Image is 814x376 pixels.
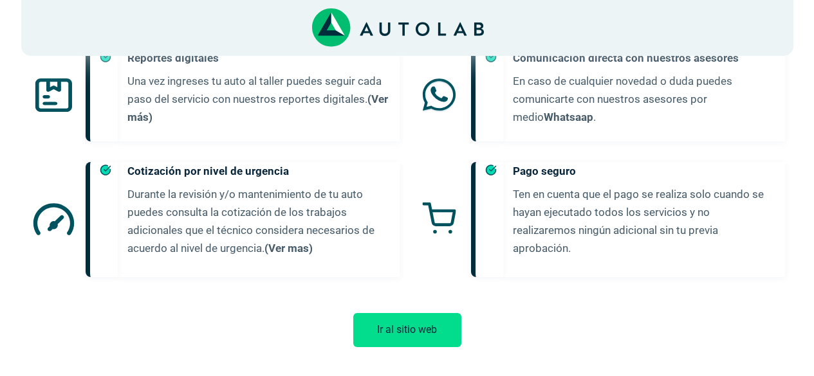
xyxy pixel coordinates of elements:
a: Whatsaap [544,111,593,123]
button: Ir al sitio web [353,313,461,347]
p: Ten en cuenta que el pago se realiza solo cuando se hayan ejecutado todos los servicios y no real... [513,185,775,257]
p: Durante la revisión y/o mantenimiento de tu auto puedes consulta la cotización de los trabajos ad... [127,185,389,257]
p: Una vez ingreses tu auto al taller puedes seguir cada paso del servicio con nuestros reportes dig... [127,72,389,126]
a: (Ver mas) [264,242,313,255]
h5: Reportes digitales [127,49,389,67]
h5: Cotización por nivel de urgencia [127,162,389,180]
a: Link al sitio de autolab [312,21,484,33]
p: En caso de cualquier novedad o duda puedes comunicarte con nuestros asesores por medio . [513,72,775,126]
h5: Comunicación directa con nuestros asesores [513,49,775,67]
h5: Pago seguro [513,162,775,180]
a: Ir al sitio web [353,323,461,336]
a: (Ver más) [127,93,388,123]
